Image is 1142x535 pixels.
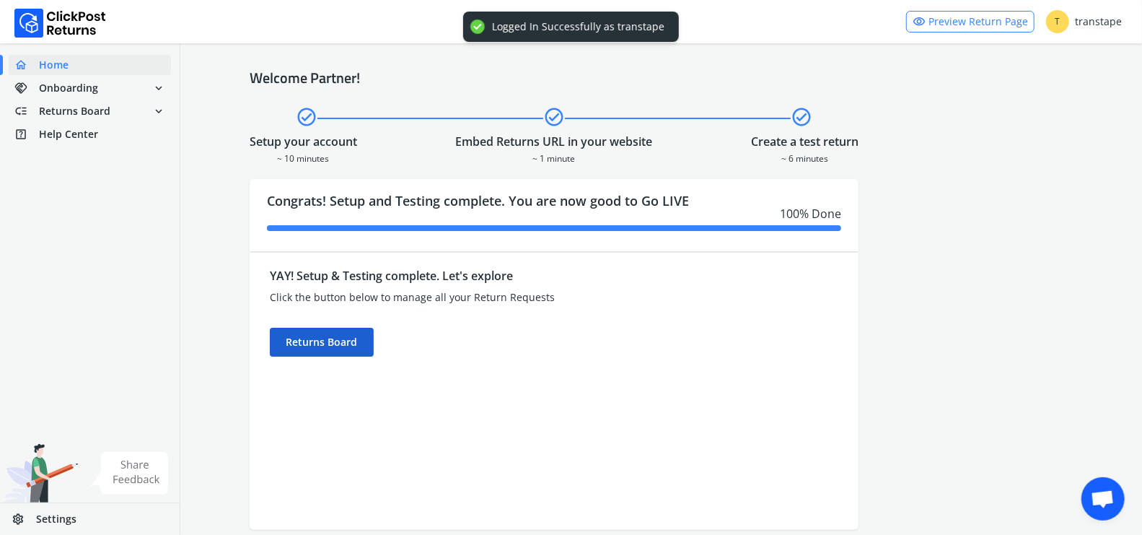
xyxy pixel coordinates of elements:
div: transtape [1046,10,1122,33]
a: homeHome [9,55,171,75]
span: check_circle [543,104,565,130]
a: help_centerHelp Center [9,124,171,144]
div: Open chat [1081,477,1125,521]
span: home [14,55,39,75]
span: low_priority [14,101,39,121]
img: share feedback [90,452,169,495]
div: ~ 1 minute [455,150,652,165]
div: 100 % Done [267,205,841,222]
div: ~ 6 minutes [751,150,858,165]
span: Settings [36,512,76,526]
div: Create a test return [751,133,858,150]
span: expand_more [152,78,165,98]
span: Home [39,58,69,72]
div: YAY! Setup & Testing complete. Let's explore [270,267,686,284]
span: T [1046,10,1069,33]
a: visibilityPreview Return Page [906,11,1035,32]
span: settings [12,509,36,529]
span: Returns Board [39,104,110,118]
span: check_circle [296,104,317,130]
span: expand_more [152,101,165,121]
div: Embed Returns URL in your website [455,133,652,150]
img: Logo [14,9,106,38]
div: Setup your account [250,133,357,150]
span: check_circle [791,104,812,130]
div: Click the button below to manage all your Return Requests [270,290,686,305]
div: ~ 10 minutes [250,150,357,165]
span: Help Center [39,127,98,142]
span: help_center [14,124,39,144]
span: visibility [913,12,926,32]
span: Onboarding [39,81,98,95]
div: Logged In Successfully as transtape [492,20,664,33]
span: handshake [14,78,39,98]
div: Congrats! Setup and Testing complete. You are now good to Go LIVE [250,179,858,251]
h4: Welcome Partner! [250,69,1073,87]
div: Returns Board [270,328,374,357]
